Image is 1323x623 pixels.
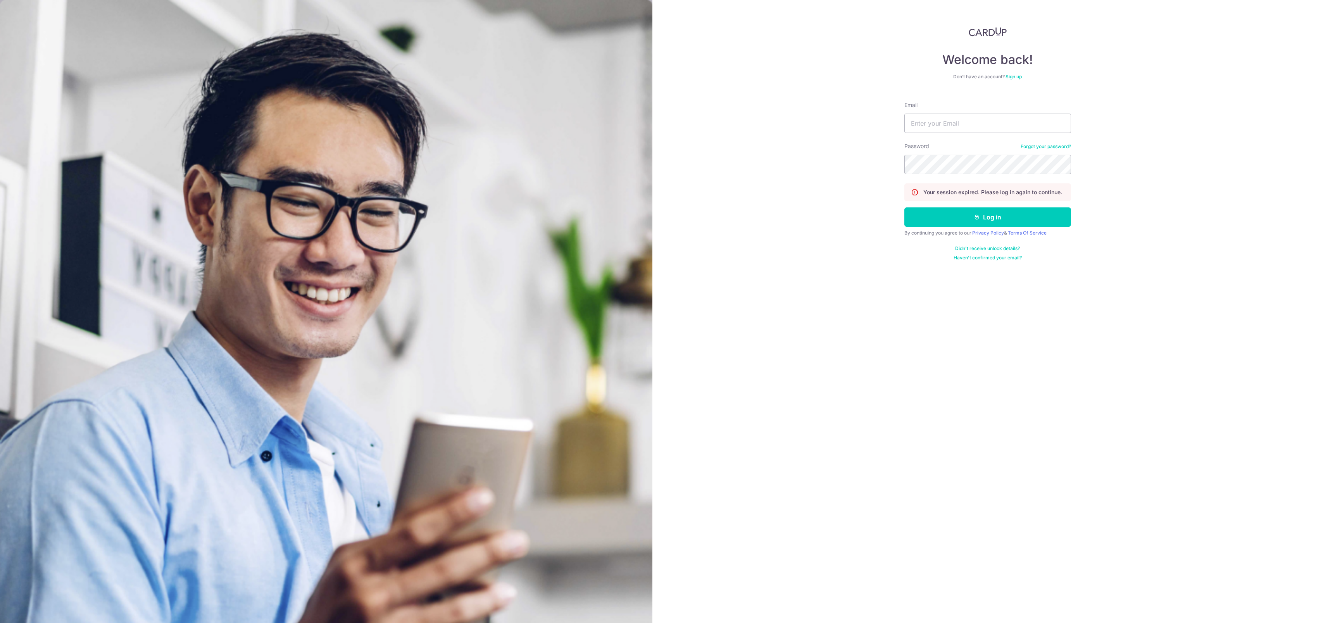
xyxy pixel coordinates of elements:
[1008,230,1047,236] a: Terms Of Service
[904,52,1071,67] h4: Welcome back!
[1006,74,1022,79] a: Sign up
[972,230,1004,236] a: Privacy Policy
[954,255,1022,261] a: Haven't confirmed your email?
[904,74,1071,80] div: Don’t have an account?
[904,114,1071,133] input: Enter your Email
[904,207,1071,227] button: Log in
[904,142,929,150] label: Password
[1021,143,1071,150] a: Forgot your password?
[904,101,918,109] label: Email
[955,245,1020,252] a: Didn't receive unlock details?
[969,27,1007,36] img: CardUp Logo
[904,230,1071,236] div: By continuing you agree to our &
[923,188,1062,196] p: Your session expired. Please log in again to continue.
